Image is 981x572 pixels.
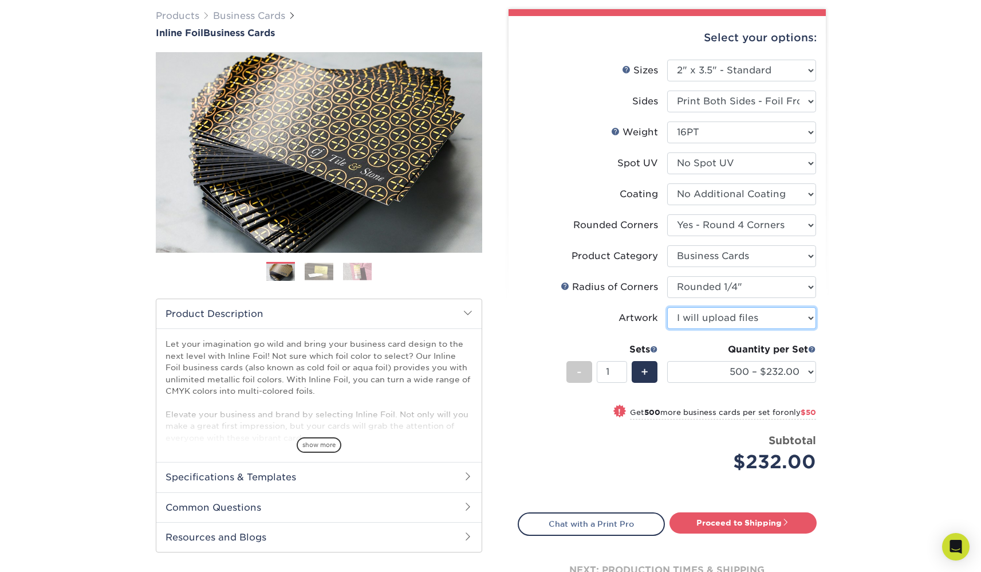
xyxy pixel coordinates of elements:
[518,16,817,60] div: Select your options:
[343,263,372,280] img: Business Cards 03
[305,263,333,280] img: Business Cards 02
[156,28,482,38] a: Inline FoilBusiness Cards
[641,363,648,381] span: +
[573,218,658,232] div: Rounded Corners
[769,434,816,446] strong: Subtotal
[518,512,665,535] a: Chat with a Print Pro
[166,338,472,572] p: Let your imagination go wild and bring your business card design to the next level with Inline Fo...
[620,187,658,201] div: Coating
[156,522,482,552] h2: Resources and Blogs
[572,249,658,263] div: Product Category
[669,512,817,533] a: Proceed to Shipping
[784,408,816,417] span: only
[630,408,816,420] small: Get more business cards per set for
[156,492,482,522] h2: Common Questions
[618,311,658,325] div: Artwork
[632,95,658,108] div: Sides
[566,343,658,356] div: Sets
[561,280,658,294] div: Radius of Corners
[156,299,482,328] h2: Product Description
[667,343,816,356] div: Quantity per Set
[156,10,199,21] a: Products
[617,156,658,170] div: Spot UV
[577,363,582,381] span: -
[156,462,482,492] h2: Specifications & Templates
[611,126,658,139] div: Weight
[156,28,482,38] h1: Business Cards
[297,437,341,453] span: show more
[156,28,203,38] span: Inline Foil
[644,408,660,417] strong: 500
[676,448,816,476] div: $232.00
[942,533,970,561] div: Open Intercom Messenger
[618,406,621,418] span: !
[266,258,295,287] img: Business Cards 01
[213,10,285,21] a: Business Cards
[801,408,816,417] span: $50
[622,64,658,77] div: Sizes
